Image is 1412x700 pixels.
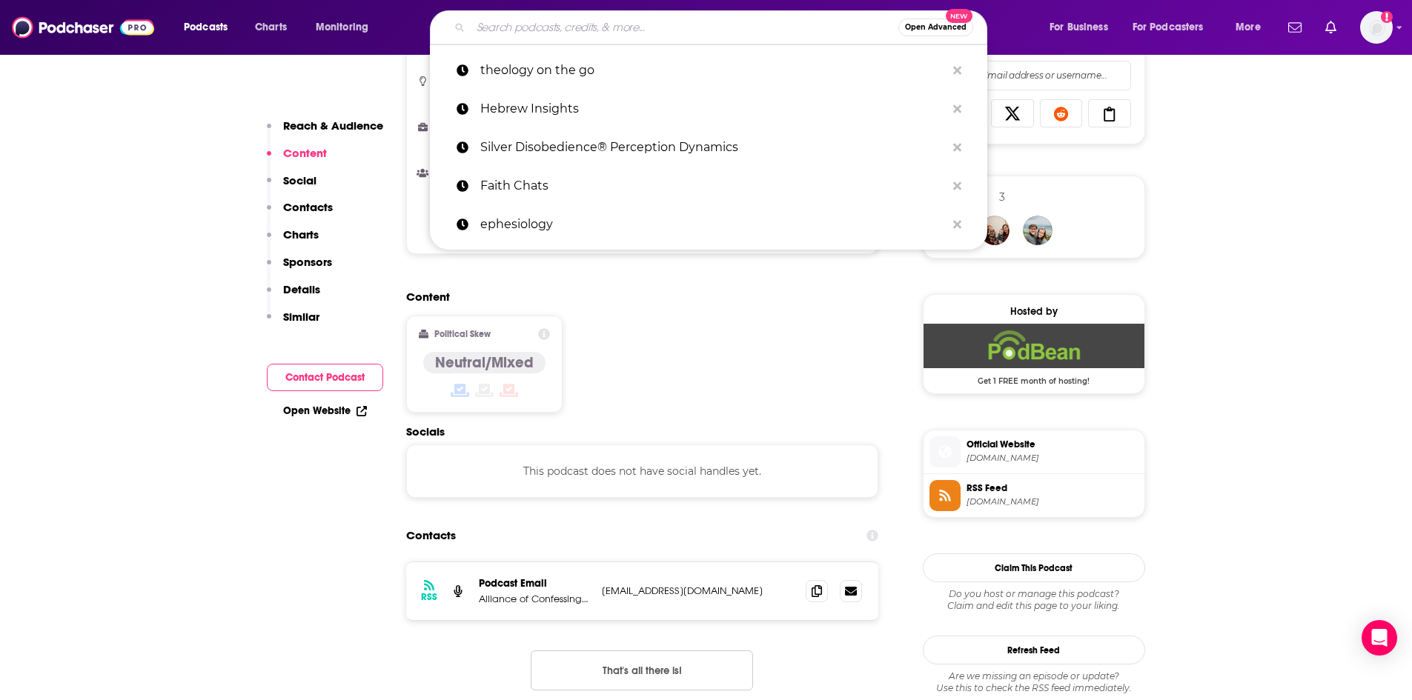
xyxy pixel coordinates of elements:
[267,364,383,391] button: Contact Podcast
[1023,216,1053,245] img: ldtaxonomy
[1039,16,1127,39] button: open menu
[480,90,946,128] p: Hebrew Insights
[283,282,320,296] p: Details
[929,436,1138,467] a: Official Website[DOMAIN_NAME]
[999,190,1005,204] div: 3
[967,481,1138,495] span: RSS Feed
[937,61,1131,90] div: Search followers
[480,167,946,205] p: Faith Chats
[419,122,506,132] h3: Jobs
[267,200,333,227] button: Contacts
[267,310,319,337] button: Similar
[305,16,388,39] button: open menu
[434,329,491,339] h2: Political Skew
[267,173,316,201] button: Social
[967,453,1138,464] span: theologyonthego.podbean.com
[283,255,332,269] p: Sponsors
[923,553,1145,582] button: Claim This Podcast
[419,76,506,86] h3: Interests
[245,16,296,39] a: Charts
[419,214,866,241] button: Show More
[430,205,987,244] a: ephesiology
[283,146,327,160] p: Content
[946,9,972,23] span: New
[1360,11,1393,44] img: User Profile
[267,282,320,310] button: Details
[283,404,367,417] a: Open Website
[967,496,1138,507] span: feed.podbean.com
[430,128,987,167] a: Silver Disobedience® Perception Dynamics
[531,650,753,690] button: Nothing here.
[929,480,1138,511] a: RSS Feed[DOMAIN_NAME]
[406,444,879,498] div: This podcast does not have social handles yet.
[480,128,946,167] p: Silver Disobedience® Perception Dynamics
[1088,99,1131,127] a: Copy Link
[184,17,228,38] span: Podcasts
[924,324,1144,368] img: Podbean Deal: Get 1 FREE month of hosting!
[283,200,333,214] p: Contacts
[1225,16,1279,39] button: open menu
[1360,11,1393,44] button: Show profile menu
[1381,11,1393,23] svg: Add a profile image
[430,90,987,128] a: Hebrew Insights
[406,424,879,439] h2: Socials
[923,588,1145,612] div: Claim and edit this page to your liking.
[1360,11,1393,44] span: Logged in as Lydia_Gustafson
[980,216,1010,245] img: mrs_hewlett3715
[406,290,867,304] h2: Content
[1123,16,1225,39] button: open menu
[173,16,247,39] button: open menu
[991,99,1034,127] a: Share on X/Twitter
[421,591,437,603] h3: RSS
[255,17,287,38] span: Charts
[480,205,946,244] p: ephesiology
[267,227,319,255] button: Charts
[480,51,946,90] p: theology on the go
[924,324,1144,384] a: Podbean Deal: Get 1 FREE month of hosting!
[283,227,319,241] p: Charts
[1282,15,1307,40] a: Show notifications dropdown
[1050,17,1108,38] span: For Business
[924,305,1144,318] div: Hosted by
[923,670,1145,694] div: Are we missing an episode or update? Use this to check the RSS feed immediately.
[479,593,590,605] p: Alliance of Confessing [DEMOGRAPHIC_DATA], Inc.
[949,61,1118,90] input: Email address or username...
[430,167,987,205] a: Faith Chats
[923,636,1145,664] button: Refresh Feed
[316,17,368,38] span: Monitoring
[267,119,383,146] button: Reach & Audience
[444,10,1001,44] div: Search podcasts, credits, & more...
[267,255,332,282] button: Sponsors
[924,368,1144,386] span: Get 1 FREE month of hosting!
[967,438,1138,451] span: Official Website
[435,353,534,372] h4: Neutral/Mixed
[267,146,327,173] button: Content
[1362,620,1397,656] div: Open Intercom Messenger
[430,51,987,90] a: theology on the go
[12,13,154,41] img: Podchaser - Follow, Share and Rate Podcasts
[898,19,973,36] button: Open AdvancedNew
[1236,17,1261,38] span: More
[419,168,506,178] h3: Ethnicities
[1133,17,1204,38] span: For Podcasters
[923,588,1145,600] span: Do you host or manage this podcast?
[283,310,319,324] p: Similar
[1319,15,1342,40] a: Show notifications dropdown
[283,173,316,187] p: Social
[406,521,456,550] h2: Contacts
[283,119,383,133] p: Reach & Audience
[602,584,795,597] p: [EMAIL_ADDRESS][DOMAIN_NAME]
[1040,99,1083,127] a: Share on Reddit
[479,577,590,590] p: Podcast Email
[905,24,967,31] span: Open Advanced
[471,16,898,39] input: Search podcasts, credits, & more...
